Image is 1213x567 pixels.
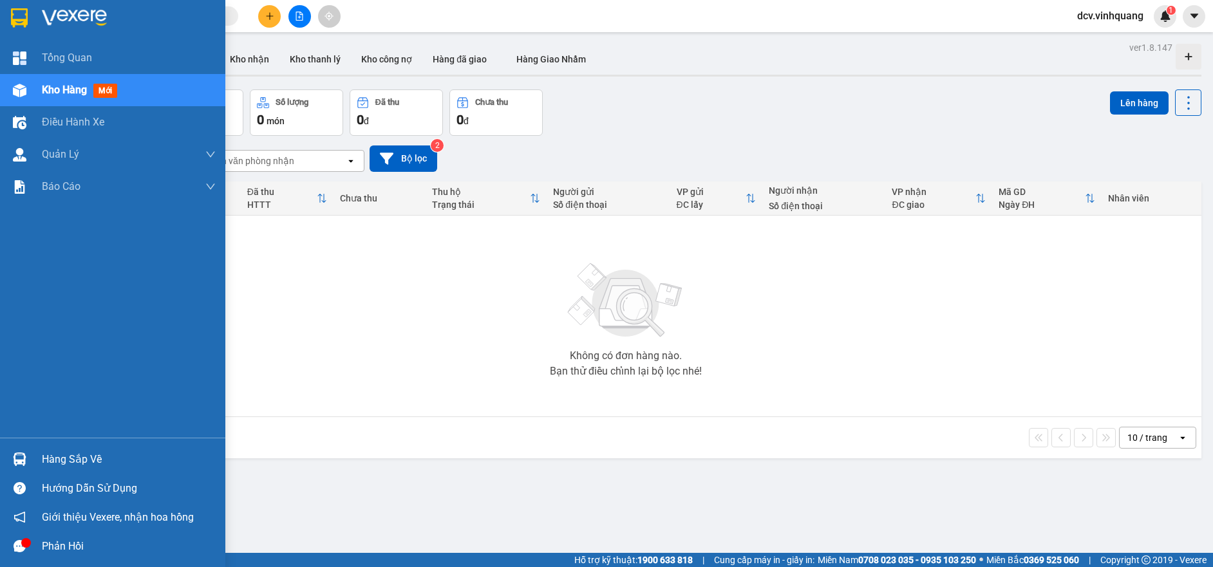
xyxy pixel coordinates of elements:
span: món [267,116,285,126]
div: Mã GD [999,187,1085,197]
button: Số lượng0món [250,89,343,136]
div: Bạn thử điều chỉnh lại bộ lọc nhé! [550,366,702,376]
div: 10 / trang [1127,431,1167,444]
span: Tổng Quan [42,50,92,66]
div: Trạng thái [432,200,530,210]
button: Bộ lọc [370,145,437,172]
div: Đã thu [247,187,317,197]
span: đ [364,116,369,126]
span: plus [265,12,274,21]
strong: 0369 525 060 [1024,555,1079,565]
span: Cung cấp máy in - giấy in: [714,553,814,567]
div: Hàng sắp về [42,450,216,469]
img: warehouse-icon [13,84,26,97]
div: ĐC giao [892,200,975,210]
span: Hỗ trợ kỹ thuật: [574,553,693,567]
img: solution-icon [13,180,26,194]
button: file-add [288,5,311,28]
span: dcv.vinhquang [1067,8,1154,24]
span: | [702,553,704,567]
div: Người nhận [769,185,879,196]
img: dashboard-icon [13,51,26,65]
button: caret-down [1183,5,1205,28]
span: file-add [295,12,304,21]
img: warehouse-icon [13,452,26,466]
span: Giới thiệu Vexere, nhận hoa hồng [42,509,194,525]
img: warehouse-icon [13,148,26,162]
div: HTTT [247,200,317,210]
div: Người gửi [553,187,663,197]
strong: 1900 633 818 [637,555,693,565]
div: Không có đơn hàng nào. [570,351,682,361]
div: Đã thu [375,98,399,107]
div: Chọn văn phòng nhận [205,154,294,167]
span: question-circle [14,482,26,494]
span: Kho hàng [42,84,87,96]
th: Toggle SortBy [670,181,763,216]
span: mới [93,84,117,98]
button: Kho nhận [220,44,279,75]
span: Hàng Giao Nhầm [516,54,586,64]
span: 1 [1169,6,1173,15]
span: 0 [257,112,264,127]
th: Toggle SortBy [992,181,1102,216]
div: Ngày ĐH [999,200,1085,210]
div: VP nhận [892,187,975,197]
img: svg+xml;base64,PHN2ZyBjbGFzcz0ibGlzdC1wbHVnX19zdmciIHhtbG5zPSJodHRwOi8vd3d3LnczLm9yZy8yMDAwL3N2Zy... [561,256,690,346]
div: Thu hộ [432,187,530,197]
span: 0 [456,112,464,127]
div: Số điện thoại [769,201,879,211]
th: Toggle SortBy [885,181,992,216]
span: 0 [357,112,364,127]
span: Miền Nam [818,553,976,567]
img: warehouse-icon [13,116,26,129]
span: notification [14,511,26,523]
div: Chưa thu [340,193,420,203]
svg: open [346,156,356,166]
span: copyright [1142,555,1151,564]
button: aim [318,5,341,28]
sup: 2 [431,139,444,152]
div: Tạo kho hàng mới [1176,44,1201,70]
span: caret-down [1189,10,1200,22]
span: aim [324,12,334,21]
div: Số điện thoại [553,200,663,210]
img: icon-new-feature [1160,10,1171,22]
span: ⚪️ [979,557,983,562]
span: down [205,149,216,160]
div: ĐC lấy [677,200,746,210]
button: Đã thu0đ [350,89,443,136]
img: logo-vxr [11,8,28,28]
button: Kho thanh lý [279,44,351,75]
div: Hướng dẫn sử dụng [42,479,216,498]
span: Quản Lý [42,146,79,162]
span: | [1089,553,1091,567]
svg: open [1178,432,1188,443]
span: message [14,540,26,552]
div: ver 1.8.147 [1129,41,1172,55]
span: Miền Bắc [986,553,1079,567]
button: Kho công nợ [351,44,422,75]
div: VP gửi [677,187,746,197]
button: plus [258,5,281,28]
button: Lên hàng [1110,91,1169,115]
strong: 0708 023 035 - 0935 103 250 [858,555,976,565]
button: Chưa thu0đ [449,89,543,136]
th: Toggle SortBy [241,181,334,216]
div: Số lượng [276,98,308,107]
button: Hàng đã giao [422,44,497,75]
span: Điều hành xe [42,114,104,130]
span: đ [464,116,469,126]
div: Nhân viên [1108,193,1195,203]
div: Phản hồi [42,537,216,556]
div: Chưa thu [475,98,508,107]
sup: 1 [1167,6,1176,15]
span: down [205,181,216,192]
th: Toggle SortBy [426,181,547,216]
span: Báo cáo [42,178,80,194]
